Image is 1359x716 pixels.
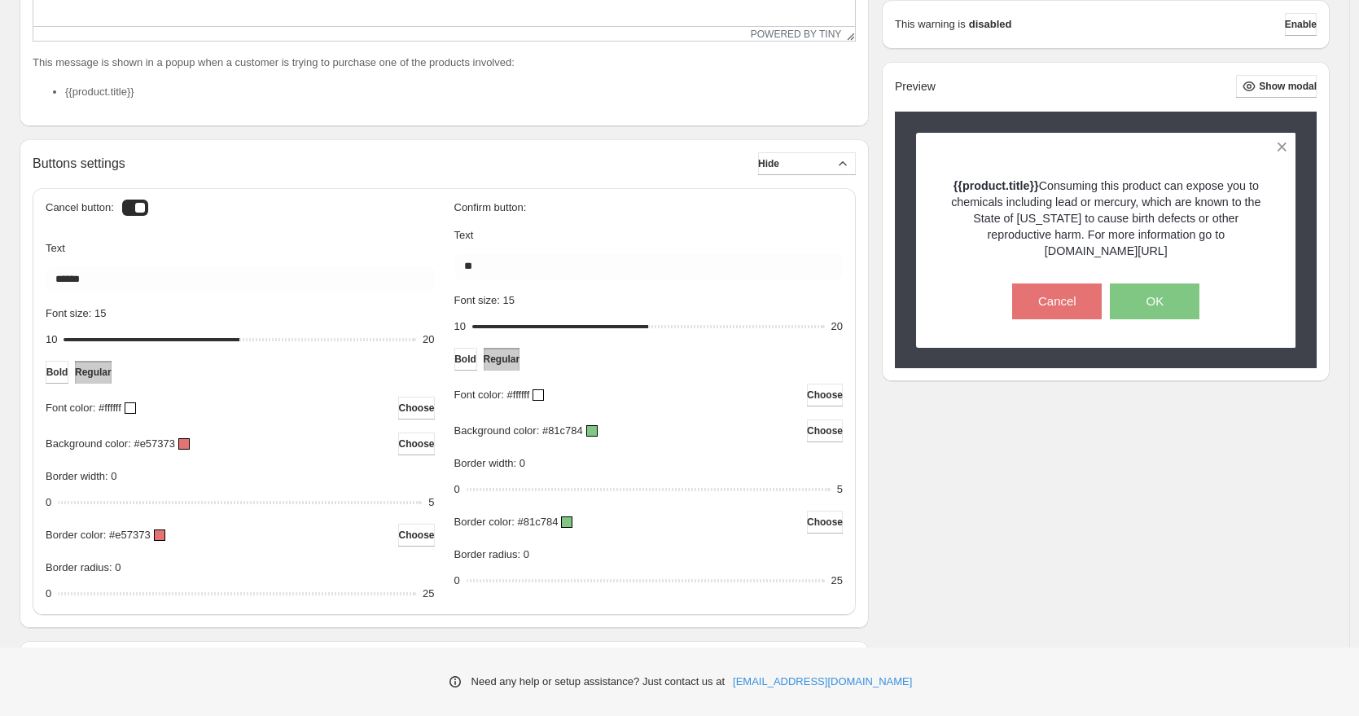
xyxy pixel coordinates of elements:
[1236,75,1317,98] button: Show modal
[831,573,843,589] div: 25
[841,27,855,41] div: Resize
[454,548,530,560] span: Border radius: 0
[807,511,843,534] button: Choose
[454,423,583,439] p: Background color: #81c784
[454,457,525,469] span: Border width: 0
[454,294,515,306] span: Font size: 15
[46,366,68,379] span: Bold
[46,242,65,254] span: Text
[46,400,121,416] p: Font color: #ffffff
[807,419,843,442] button: Choose
[454,514,559,530] p: Border color: #81c784
[454,320,466,332] span: 10
[454,483,460,495] span: 0
[1110,283,1199,319] button: OK
[895,80,936,94] h2: Preview
[398,437,434,450] span: Choose
[33,156,125,171] h2: Buttons settings
[484,348,520,371] button: Regular
[75,366,112,379] span: Regular
[454,574,460,586] span: 0
[46,561,121,573] span: Border radius: 0
[65,84,856,100] li: {{product.title}}
[46,436,175,452] p: Background color: #e57373
[46,307,106,319] span: Font size: 15
[398,524,434,547] button: Choose
[46,527,151,543] p: Border color: #e57373
[454,353,476,366] span: Bold
[75,361,112,384] button: Regular
[398,397,434,419] button: Choose
[454,201,844,214] h3: Confirm button:
[837,481,843,498] div: 5
[953,179,1039,192] strong: {{product.title}}
[1285,18,1317,31] span: Enable
[969,16,1012,33] strong: disabled
[398,433,434,455] button: Choose
[454,387,530,403] p: Font color: #ffffff
[46,201,114,214] h3: Cancel button:
[33,55,856,71] p: This message is shown in a popup when a customer is trying to purchase one of the products involved:
[1259,80,1317,93] span: Show modal
[428,494,434,511] div: 5
[807,389,843,402] span: Choose
[1285,13,1317,36] button: Enable
[758,152,856,175] button: Hide
[1012,283,1102,319] button: Cancel
[398,529,434,542] span: Choose
[398,402,434,415] span: Choose
[831,318,843,335] div: 20
[423,332,434,348] div: 20
[423,586,434,602] div: 25
[733,674,912,690] a: [EMAIL_ADDRESS][DOMAIN_NAME]
[807,424,843,437] span: Choose
[895,16,966,33] p: This warning is
[454,229,474,241] span: Text
[807,516,843,529] span: Choose
[751,29,842,40] a: Powered by Tiny
[454,348,477,371] button: Bold
[484,353,520,366] span: Regular
[7,13,815,42] body: Rich Text Area. Press ALT-0 for help.
[46,470,116,482] span: Border width: 0
[46,587,51,600] span: 0
[46,333,57,345] span: 10
[46,361,68,384] button: Bold
[807,384,843,406] button: Choose
[758,157,779,170] span: Hide
[945,178,1268,259] p: Consuming this product can expose you to chemicals including lead or mercury, which are known to ...
[46,496,51,508] span: 0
